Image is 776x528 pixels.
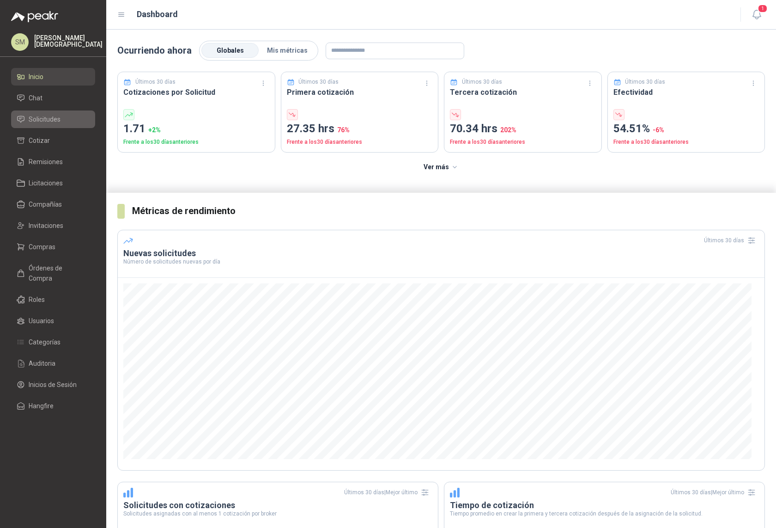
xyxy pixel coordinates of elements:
[11,397,95,415] a: Hangfire
[344,485,432,500] div: Últimos 30 días | Mejor último
[29,157,63,167] span: Remisiones
[287,86,433,98] h3: Primera cotización
[11,376,95,393] a: Inicios de Sesión
[450,500,759,511] h3: Tiempo de cotización
[123,248,759,259] h3: Nuevas solicitudes
[29,114,61,124] span: Solicitudes
[704,233,759,248] div: Últimos 30 días
[123,120,269,138] p: 1.71
[613,86,759,98] h3: Efectividad
[29,263,86,283] span: Órdenes de Compra
[117,43,192,58] p: Ocurriendo ahora
[11,259,95,287] a: Órdenes de Compra
[267,47,308,54] span: Mis métricas
[11,11,58,22] img: Logo peakr
[11,333,95,351] a: Categorías
[11,33,29,51] div: SM
[29,242,55,252] span: Compras
[450,138,596,147] p: Frente a los 30 días anteriores
[11,153,95,171] a: Remisiones
[653,126,664,134] span: -6 %
[462,78,502,86] p: Últimos 30 días
[123,500,432,511] h3: Solicitudes con cotizaciones
[11,132,95,149] a: Cotizar
[450,120,596,138] p: 70.34 hrs
[29,295,45,305] span: Roles
[11,68,95,86] a: Inicio
[29,178,63,188] span: Licitaciones
[11,174,95,192] a: Licitaciones
[123,511,432,516] p: Solicitudes asignadas con al menos 1 cotización por broker
[337,126,350,134] span: 76 %
[11,89,95,107] a: Chat
[450,86,596,98] h3: Tercera cotización
[29,380,77,390] span: Inicios de Sesión
[29,401,54,411] span: Hangfire
[11,312,95,330] a: Usuarios
[11,196,95,213] a: Compañías
[29,199,62,209] span: Compañías
[625,78,665,86] p: Últimos 30 días
[671,485,759,500] div: Últimos 30 días | Mejor último
[132,204,765,218] h3: Métricas de rendimiento
[29,93,42,103] span: Chat
[613,120,759,138] p: 54.51%
[11,111,95,128] a: Solicitudes
[613,138,759,147] p: Frente a los 30 días anteriores
[11,355,95,372] a: Auditoria
[11,291,95,308] a: Roles
[418,158,464,177] button: Ver más
[123,138,269,147] p: Frente a los 30 días anteriores
[29,358,55,368] span: Auditoria
[148,126,161,134] span: + 2 %
[137,8,178,21] h1: Dashboard
[135,78,176,86] p: Últimos 30 días
[298,78,339,86] p: Últimos 30 días
[123,86,269,98] h3: Cotizaciones por Solicitud
[450,511,759,516] p: Tiempo promedio en crear la primera y tercera cotización después de la asignación de la solicitud.
[217,47,244,54] span: Globales
[758,4,768,13] span: 1
[287,120,433,138] p: 27.35 hrs
[29,221,63,231] span: Invitaciones
[29,316,54,326] span: Usuarios
[29,337,61,347] span: Categorías
[29,72,43,82] span: Inicio
[500,126,516,134] span: 202 %
[287,138,433,147] p: Frente a los 30 días anteriores
[123,259,759,264] p: Número de solicitudes nuevas por día
[29,135,50,146] span: Cotizar
[11,238,95,256] a: Compras
[34,35,103,48] p: [PERSON_NAME] [DEMOGRAPHIC_DATA]
[11,217,95,234] a: Invitaciones
[748,6,765,23] button: 1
